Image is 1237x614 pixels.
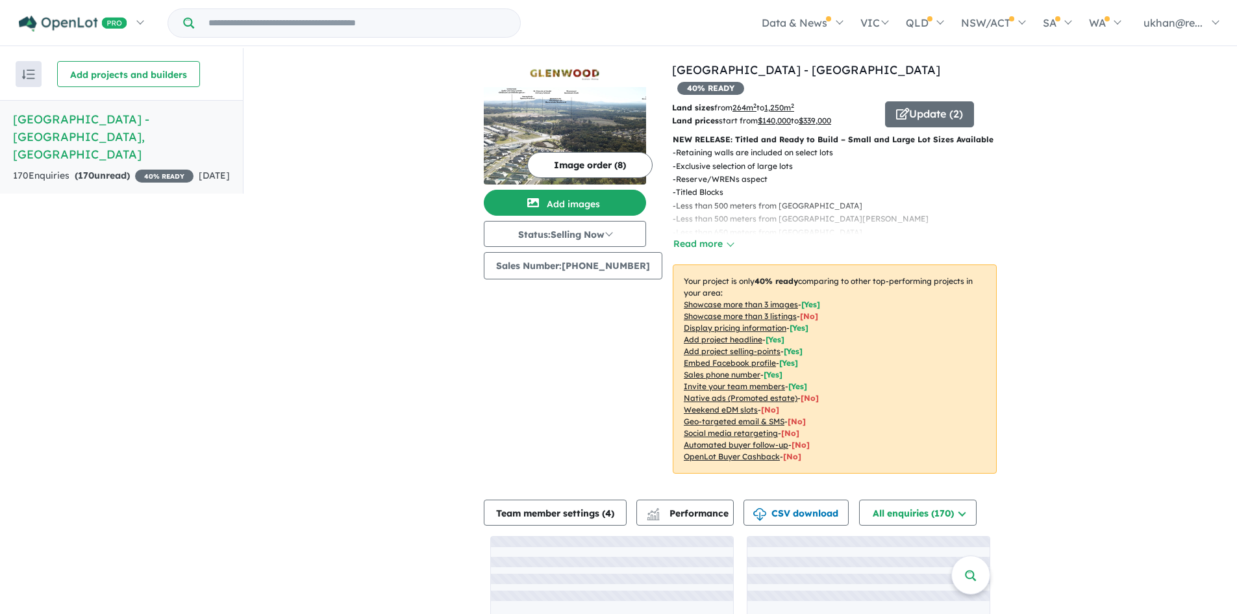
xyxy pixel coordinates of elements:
[647,512,660,520] img: bar-chart.svg
[885,101,974,127] button: Update (2)
[13,168,194,184] div: 170 Enquir ies
[647,508,659,515] img: line-chart.svg
[790,323,808,333] span: [ Yes ]
[784,346,803,356] span: [ Yes ]
[801,300,820,309] span: [ Yes ]
[684,300,798,309] u: Showcase more than 3 images
[489,66,641,82] img: Glenwood Estate - Baranduda Logo
[684,346,781,356] u: Add project selling-points
[743,500,849,526] button: CSV download
[672,116,719,125] b: Land prices
[792,440,810,450] span: [No]
[859,500,977,526] button: All enquiries (170)
[135,170,194,183] span: 40 % READY
[673,133,997,146] p: NEW RELEASE: Titled and Ready to Build – Small and Large Lot Sizes Available
[636,500,734,526] button: Performance
[788,416,806,426] span: [No]
[753,508,766,521] img: download icon
[78,170,94,181] span: 170
[761,405,779,415] span: [No]
[781,428,799,438] span: [No]
[764,370,782,379] span: [ Yes ]
[673,264,997,474] p: Your project is only comparing to other top-performing projects in your area: - - - - - - - - - -...
[684,370,760,379] u: Sales phone number
[756,103,794,112] span: to
[684,311,797,321] u: Showcase more than 3 listings
[684,358,776,368] u: Embed Facebook profile
[783,452,801,461] span: [No]
[764,103,794,112] u: 1,250 m
[199,170,230,181] span: [DATE]
[197,9,518,37] input: Try estate name, suburb, builder or developer
[672,101,875,114] p: from
[779,358,798,368] span: [ Yes ]
[673,146,1002,159] p: - Retaining walls are included on select lots
[673,199,1002,212] p: - Less than 500 meters from [GEOGRAPHIC_DATA]
[484,87,646,185] img: Glenwood Estate - Baranduda
[677,82,744,95] span: 40 % READY
[791,102,794,109] sup: 2
[800,311,818,321] span: [ No ]
[684,452,780,461] u: OpenLot Buyer Cashback
[755,276,798,286] b: 40 % ready
[684,323,786,333] u: Display pricing information
[672,62,940,77] a: [GEOGRAPHIC_DATA] - [GEOGRAPHIC_DATA]
[684,393,797,403] u: Native ads (Promoted estate)
[684,335,762,344] u: Add project headline
[684,405,758,415] u: Weekend eDM slots
[75,170,130,181] strong: ( unread)
[22,70,35,79] img: sort.svg
[758,116,791,125] u: $ 140,000
[672,103,714,112] b: Land sizes
[484,500,627,526] button: Team member settings (4)
[672,114,875,127] p: start from
[791,116,831,125] span: to
[673,212,1002,225] p: - Less than 500 meters from [GEOGRAPHIC_DATA][PERSON_NAME]
[799,116,831,125] u: $ 339,000
[527,152,653,178] button: Image order (8)
[753,102,756,109] sup: 2
[1143,16,1203,29] span: ukhan@re...
[673,173,1002,186] p: - Reserve/WRENs aspect
[673,226,1002,239] p: - Less than 650 meters from [GEOGRAPHIC_DATA]
[57,61,200,87] button: Add projects and builders
[684,428,778,438] u: Social media retargeting
[801,393,819,403] span: [No]
[684,381,785,391] u: Invite your team members
[484,221,646,247] button: Status:Selling Now
[673,237,734,251] button: Read more
[605,507,611,519] span: 4
[484,190,646,216] button: Add images
[673,186,1002,199] p: - Titled Blocks
[684,440,788,450] u: Automated buyer follow-up
[788,381,807,391] span: [ Yes ]
[484,252,662,279] button: Sales Number:[PHONE_NUMBER]
[649,507,729,519] span: Performance
[19,16,127,32] img: Openlot PRO Logo White
[673,160,1002,173] p: - Exclusive selection of large lots
[484,61,646,185] a: Glenwood Estate - Baranduda LogoGlenwood Estate - Baranduda
[684,416,784,426] u: Geo-targeted email & SMS
[732,103,756,112] u: 264 m
[13,110,230,163] h5: [GEOGRAPHIC_DATA] - [GEOGRAPHIC_DATA] , [GEOGRAPHIC_DATA]
[766,335,784,344] span: [ Yes ]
